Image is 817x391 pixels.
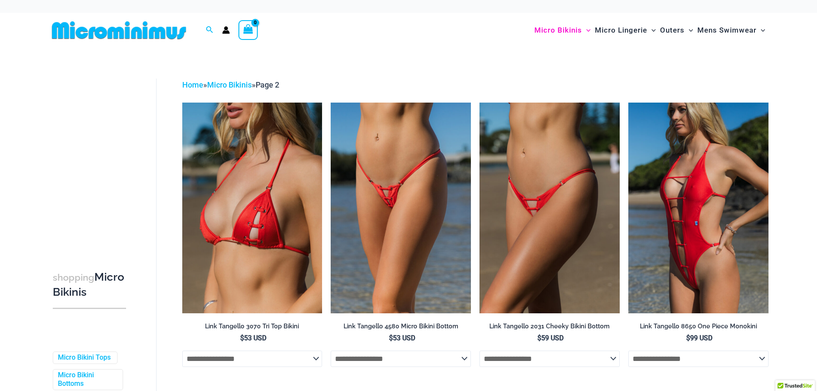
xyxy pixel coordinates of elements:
[53,72,130,243] iframe: TrustedSite Certified
[479,322,620,330] h2: Link Tangello 2031 Cheeky Bikini Bottom
[479,322,620,333] a: Link Tangello 2031 Cheeky Bikini Bottom
[182,103,323,313] a: Link Tangello 3070 Tri Top 01Link Tangello 3070 Tri Top 4580 Micro 11Link Tangello 3070 Tri Top 4...
[331,322,471,333] a: Link Tangello 4580 Micro Bikini Bottom
[757,19,765,41] span: Menu Toggle
[182,322,323,330] h2: Link Tangello 3070 Tri Top Bikini
[532,17,593,43] a: Micro BikinisMenu ToggleMenu Toggle
[58,353,111,362] a: Micro Bikini Tops
[537,334,564,342] bdi: 59 USD
[658,17,695,43] a: OutersMenu ToggleMenu Toggle
[238,20,258,40] a: View Shopping Cart, empty
[182,80,279,89] span: » »
[479,103,620,313] a: Link Tangello 2031 Cheeky 01Link Tangello 2031 Cheeky 02Link Tangello 2031 Cheeky 02
[595,19,647,41] span: Micro Lingerie
[222,26,230,34] a: Account icon link
[182,103,323,313] img: Link Tangello 3070 Tri Top 01
[240,334,266,342] bdi: 53 USD
[686,334,712,342] bdi: 99 USD
[58,371,116,389] a: Micro Bikini Bottoms
[684,19,693,41] span: Menu Toggle
[207,80,252,89] a: Micro Bikinis
[53,272,94,283] span: shopping
[331,322,471,330] h2: Link Tangello 4580 Micro Bikini Bottom
[582,19,591,41] span: Menu Toggle
[686,334,690,342] span: $
[628,322,769,333] a: Link Tangello 8650 One Piece Monokini
[537,334,541,342] span: $
[647,19,656,41] span: Menu Toggle
[206,25,214,36] a: Search icon link
[695,17,767,43] a: Mens SwimwearMenu ToggleMenu Toggle
[628,103,769,313] a: Link Tangello 8650 One Piece Monokini 11Link Tangello 8650 One Piece Monokini 12Link Tangello 865...
[697,19,757,41] span: Mens Swimwear
[628,103,769,313] img: Link Tangello 8650 One Piece Monokini 11
[256,80,279,89] span: Page 2
[660,19,684,41] span: Outers
[531,16,769,45] nav: Site Navigation
[182,322,323,333] a: Link Tangello 3070 Tri Top Bikini
[331,103,471,313] img: Link Tangello 4580 Micro 01
[593,17,658,43] a: Micro LingerieMenu ToggleMenu Toggle
[331,103,471,313] a: Link Tangello 4580 Micro 01Link Tangello 4580 Micro 02Link Tangello 4580 Micro 02
[182,80,203,89] a: Home
[48,21,190,40] img: MM SHOP LOGO FLAT
[389,334,415,342] bdi: 53 USD
[534,19,582,41] span: Micro Bikinis
[479,103,620,313] img: Link Tangello 2031 Cheeky 01
[389,334,393,342] span: $
[628,322,769,330] h2: Link Tangello 8650 One Piece Monokini
[240,334,244,342] span: $
[53,270,126,300] h3: Micro Bikinis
